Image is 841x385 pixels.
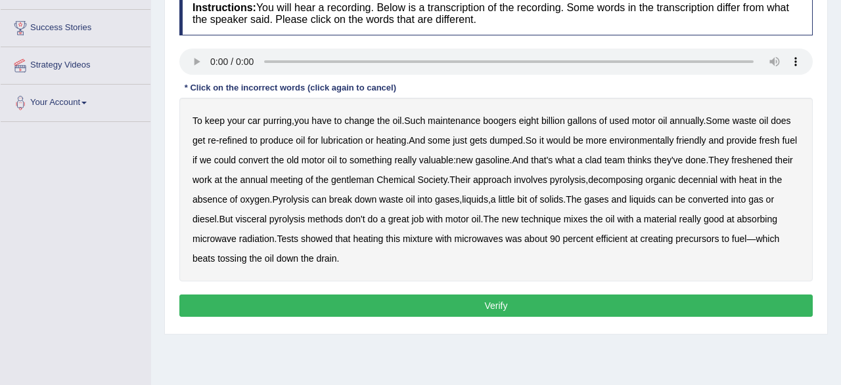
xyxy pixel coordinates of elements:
b: eight [519,115,539,126]
b: The [483,214,499,224]
b: don't [346,214,365,224]
b: gentleman [331,174,374,185]
b: And [512,155,528,165]
b: friendly [676,135,706,146]
b: a [491,194,496,205]
b: lubrication [321,135,363,146]
b: down [277,253,298,264]
b: with [617,214,633,224]
b: The [566,194,581,205]
b: gases [584,194,608,205]
b: really [394,155,416,165]
b: And [409,135,425,146]
b: gases [435,194,459,205]
b: would [547,135,571,146]
b: mixes [564,214,588,224]
b: But [219,214,233,224]
b: change [344,115,375,126]
b: Such [404,115,425,126]
b: fuel [732,233,747,244]
b: absence [193,194,227,205]
b: drain [316,253,336,264]
b: material [644,214,677,224]
b: provide [727,135,757,146]
b: great [388,214,409,224]
b: To [193,115,202,126]
b: have [311,115,331,126]
b: waste [733,115,757,126]
b: job [411,214,424,224]
b: gas [748,194,763,205]
b: billion [541,115,565,126]
b: tossing [217,253,246,264]
b: or [365,135,373,146]
b: Some [706,115,730,126]
b: the [316,174,329,185]
b: the [769,174,782,185]
b: do [368,214,378,224]
b: new [456,155,473,165]
b: used [609,115,629,126]
b: and [612,194,627,205]
b: microwaves [454,233,503,244]
b: that's [531,155,553,165]
b: Their [449,174,470,185]
b: showed [301,233,332,244]
b: fresh [759,135,779,146]
b: oil [296,135,305,146]
b: if [193,155,197,165]
b: team [604,155,625,165]
b: decomposing [588,174,643,185]
b: solids [540,194,564,205]
a: Success Stories [1,10,150,43]
b: heat [739,174,757,185]
b: Pyrolysis [272,194,309,205]
b: the [225,174,237,185]
b: does [771,115,790,126]
b: something [350,155,392,165]
b: pyrolysis [550,174,585,185]
b: be [573,135,583,146]
b: oxygen [240,194,269,205]
b: diesel [193,214,217,224]
b: that [335,233,350,244]
b: to [250,135,258,146]
b: Chemical [376,174,415,185]
b: valuable [419,155,453,165]
b: liquids [462,194,488,205]
b: some [428,135,450,146]
div: * Click on the incorrect words (click again to cancel) [179,81,401,94]
b: which [756,233,779,244]
b: oil [327,155,336,165]
b: old [286,155,299,165]
b: their [775,155,792,165]
b: oil [472,214,481,224]
b: for [307,135,318,146]
b: into [731,194,746,205]
b: Society [418,174,447,185]
b: produce [260,135,294,146]
div: , . . - . . : . . . , . , , . . . . — . [179,98,813,281]
b: or [766,194,774,205]
b: just [453,135,467,146]
b: could [214,155,236,165]
b: microwave [193,233,237,244]
b: decennial [678,174,717,185]
b: So [526,135,537,146]
b: pyrolysis [269,214,305,224]
b: oil [759,115,768,126]
b: the [590,214,602,224]
b: new [501,214,518,224]
b: your [227,115,245,126]
b: car [248,115,260,126]
b: motor [302,155,325,165]
b: they've [654,155,683,165]
b: with [426,214,443,224]
b: maintenance [428,115,480,126]
b: get [193,135,205,146]
b: keep [205,115,225,126]
b: Tests [277,233,298,244]
b: percent [562,233,593,244]
b: work [193,174,212,185]
b: purring [263,115,292,126]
